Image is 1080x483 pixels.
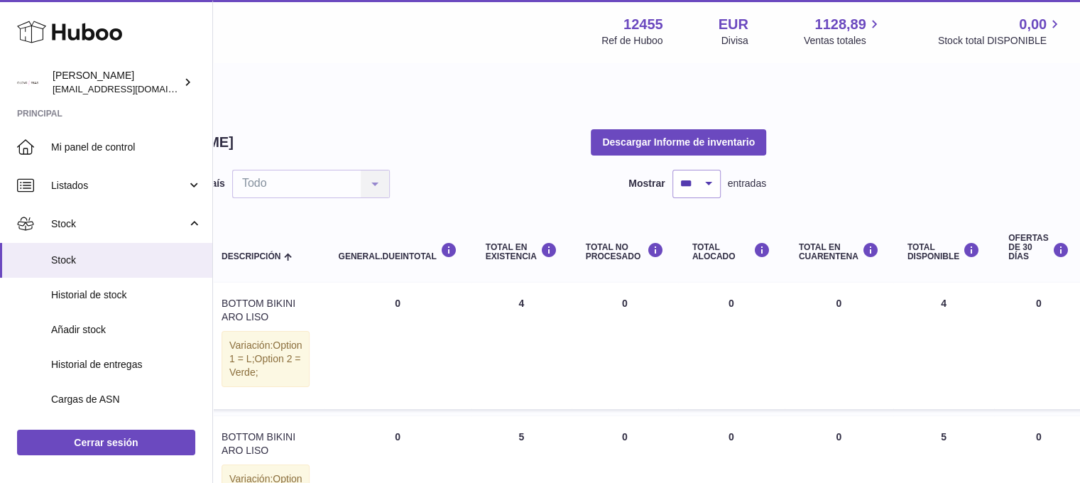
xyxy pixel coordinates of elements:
span: Option 2 = Verde; [229,353,300,378]
button: Descargar Informe de inventario [591,129,766,155]
a: 0,00 Stock total DISPONIBLE [938,15,1063,48]
span: 0 [836,298,841,309]
span: Listados [51,179,187,192]
strong: 12455 [623,15,663,34]
label: País [204,177,225,190]
label: Mostrar [628,177,665,190]
div: Total ALOCADO [692,242,770,261]
td: 0 [324,283,471,409]
span: 0,00 [1019,15,1047,34]
strong: EUR [719,15,748,34]
div: Total NO PROCESADO [586,242,664,261]
span: 1128,89 [814,15,866,34]
div: Ref de Huboo [601,34,662,48]
td: 4 [471,283,572,409]
div: Variación: [222,331,310,387]
a: 1128,89 Ventas totales [804,15,883,48]
span: 0 [836,431,841,443]
img: pedidos@glowrias.com [17,72,38,93]
span: Stock [51,254,202,267]
span: Stock [51,217,187,231]
div: BOTTOM BIKINI ARO LISO [222,430,310,457]
div: Divisa [721,34,748,48]
span: Historial de entregas [51,358,202,371]
span: Mi panel de control [51,141,202,154]
div: Total en CUARENTENA [799,242,879,261]
span: Descripción [222,252,280,261]
div: general.dueInTotal [338,242,457,261]
td: 0 [572,283,678,409]
span: Historial de stock [51,288,202,302]
div: OFERTAS DE 30 DÍAS [1008,234,1069,262]
span: Añadir stock [51,323,202,337]
span: Option 1 = L; [229,340,302,364]
div: [PERSON_NAME] [53,69,180,96]
td: 4 [893,283,994,409]
div: BOTTOM BIKINI ARO LISO [222,297,310,324]
span: Cargas de ASN [51,393,202,406]
span: entradas [728,177,766,190]
a: Cerrar sesión [17,430,195,455]
span: [EMAIL_ADDRESS][DOMAIN_NAME] [53,83,209,94]
span: Stock total DISPONIBLE [938,34,1063,48]
div: Total DISPONIBLE [907,242,980,261]
div: Total en EXISTENCIA [486,242,557,261]
span: Ventas totales [804,34,883,48]
td: 0 [678,283,785,409]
